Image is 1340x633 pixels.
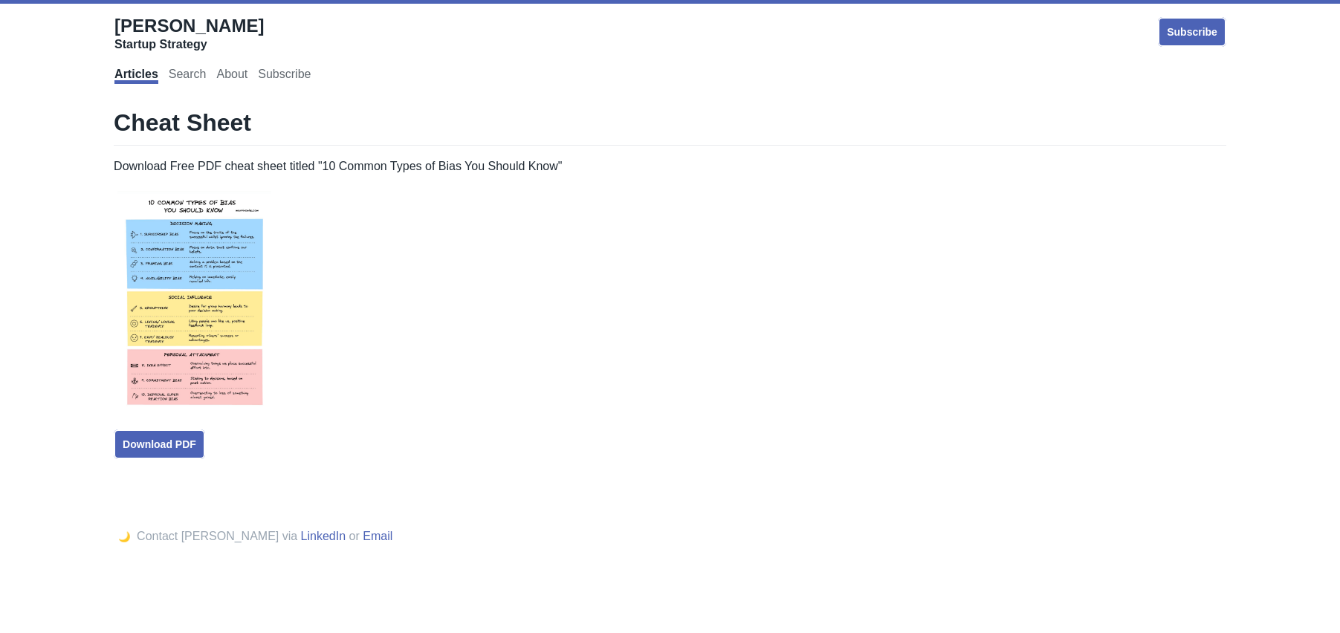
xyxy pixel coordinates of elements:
[258,68,311,84] a: Subscribe
[114,16,264,36] span: [PERSON_NAME]
[1158,17,1226,47] a: Subscribe
[114,108,1226,146] h1: Cheat Sheet
[114,37,264,52] div: Startup Strategy
[137,530,297,542] span: Contact [PERSON_NAME] via
[114,15,264,52] a: [PERSON_NAME]Startup Strategy
[349,530,360,542] span: or
[114,68,158,84] a: Articles
[114,158,1226,175] p: Download Free PDF cheat sheet titled "10 Common Types of Bias You Should Know"
[114,429,205,459] a: Download PDF
[114,530,135,543] button: 🌙
[169,68,207,84] a: Search
[114,187,275,418] img: cheat-sheet
[363,530,392,542] a: Email
[216,68,247,84] a: About
[301,530,346,542] a: LinkedIn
